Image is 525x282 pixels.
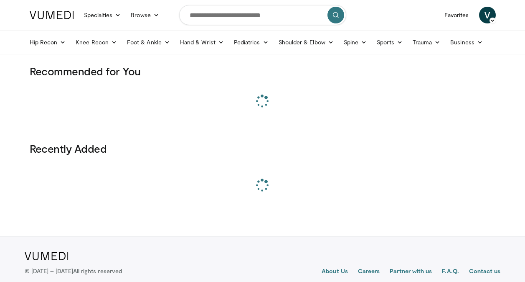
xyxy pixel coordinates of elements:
[469,267,501,277] a: Contact us
[439,7,474,23] a: Favorites
[358,267,380,277] a: Careers
[175,34,229,51] a: Hand & Wrist
[126,7,164,23] a: Browse
[442,267,459,277] a: F.A.Q.
[339,34,372,51] a: Spine
[25,267,122,275] p: © [DATE] – [DATE]
[179,5,346,25] input: Search topics, interventions
[30,142,496,155] h3: Recently Added
[408,34,446,51] a: Trauma
[71,34,122,51] a: Knee Recon
[445,34,488,51] a: Business
[322,267,348,277] a: About Us
[122,34,175,51] a: Foot & Ankle
[479,7,496,23] a: V
[372,34,408,51] a: Sports
[25,252,68,260] img: VuMedi Logo
[30,64,496,78] h3: Recommended for You
[274,34,339,51] a: Shoulder & Elbow
[30,11,74,19] img: VuMedi Logo
[390,267,432,277] a: Partner with us
[73,267,122,274] span: All rights reserved
[229,34,274,51] a: Pediatrics
[79,7,126,23] a: Specialties
[25,34,71,51] a: Hip Recon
